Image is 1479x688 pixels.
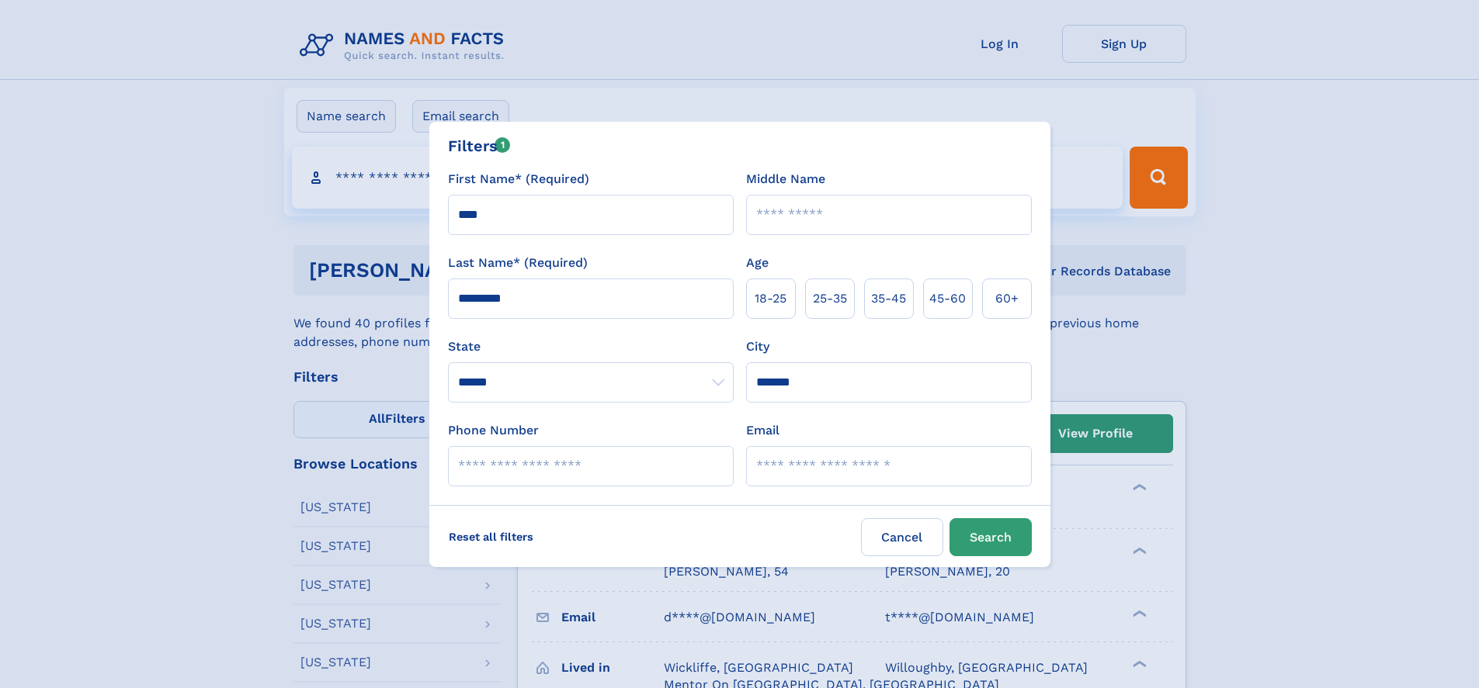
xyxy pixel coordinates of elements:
[448,337,734,356] label: State
[871,289,906,308] span: 35‑45
[746,421,779,440] label: Email
[448,170,589,188] label: First Name* (Required)
[746,337,769,356] label: City
[950,518,1032,556] button: Search
[448,421,539,440] label: Phone Number
[746,254,769,272] label: Age
[755,289,786,308] span: 18‑25
[813,289,847,308] span: 25‑35
[861,518,943,556] label: Cancel
[448,134,511,157] div: Filters
[995,289,1019,308] span: 60+
[448,254,588,272] label: Last Name* (Required)
[746,170,825,188] label: Middle Name
[929,289,966,308] span: 45‑60
[439,518,543,555] label: Reset all filters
